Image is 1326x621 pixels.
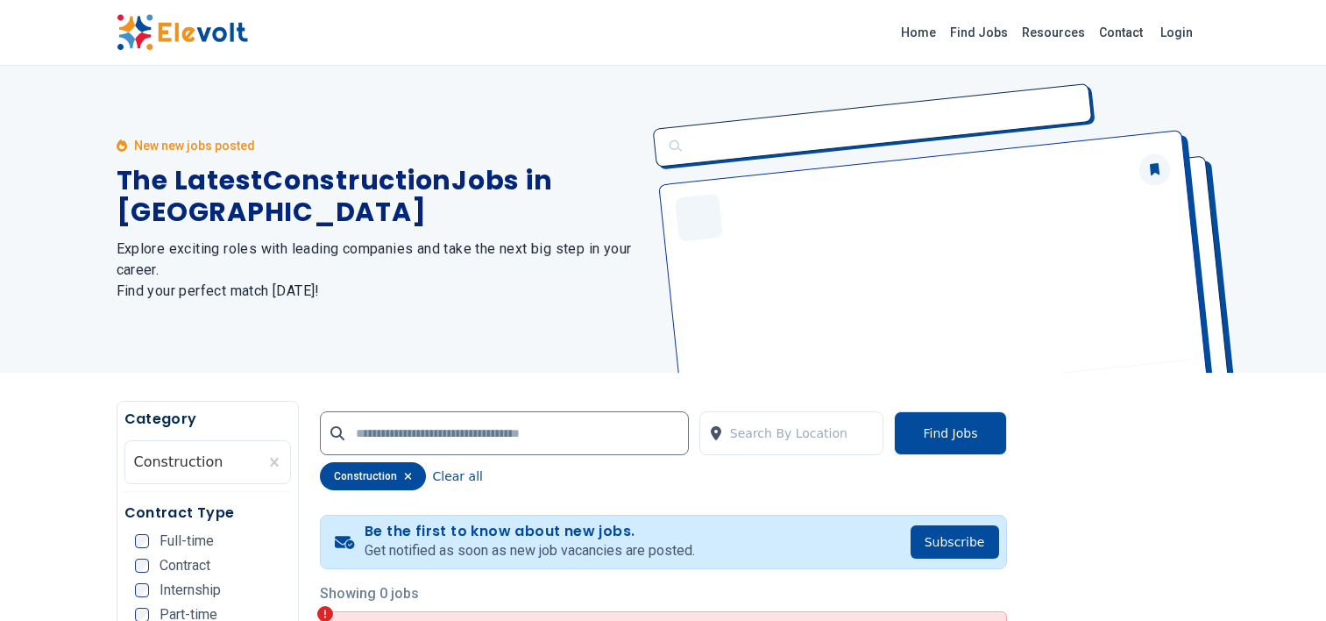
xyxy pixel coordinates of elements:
[160,583,221,597] span: Internship
[365,540,695,561] p: Get notified as soon as new job vacancies are posted.
[320,583,1007,604] p: Showing 0 jobs
[160,534,214,548] span: Full-time
[894,411,1006,455] button: Find Jobs
[365,523,695,540] h4: Be the first to know about new jobs.
[1092,18,1150,46] a: Contact
[433,462,483,490] button: Clear all
[117,165,642,228] h1: The Latest Construction Jobs in [GEOGRAPHIC_DATA]
[117,14,248,51] img: Elevolt
[1015,18,1092,46] a: Resources
[135,534,149,548] input: Full-time
[124,503,291,524] h5: Contract Type
[320,462,426,490] div: construction
[1150,15,1203,50] a: Login
[135,559,149,573] input: Contract
[911,525,999,559] button: Subscribe
[894,18,943,46] a: Home
[135,583,149,597] input: Internship
[943,18,1015,46] a: Find Jobs
[124,409,291,430] h5: Category
[134,137,255,154] p: New new jobs posted
[117,239,642,302] h2: Explore exciting roles with leading companies and take the next big step in your career. Find you...
[160,559,210,573] span: Contract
